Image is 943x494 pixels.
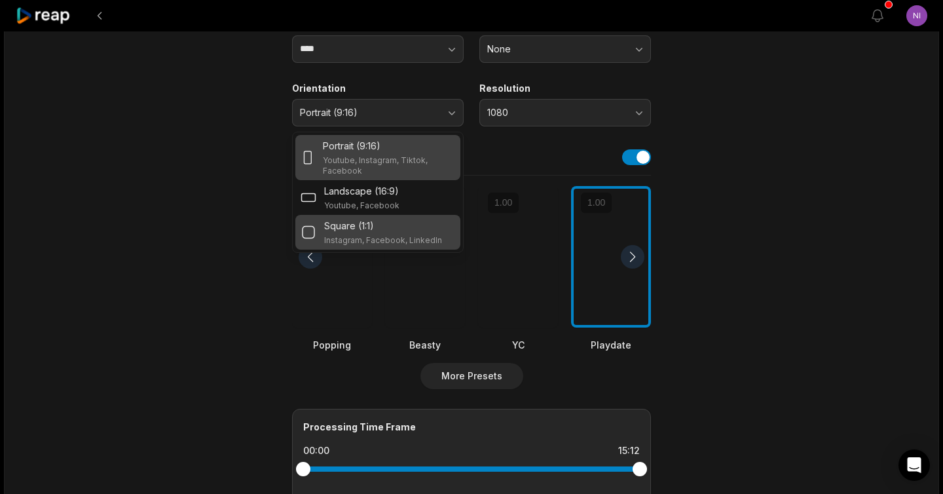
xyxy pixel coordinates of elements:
label: Resolution [479,83,651,94]
p: Landscape (16:9) [324,184,399,198]
button: None [479,35,651,63]
div: Beasty [385,338,465,352]
div: Open Intercom Messenger [898,449,930,481]
div: Playdate [571,338,651,352]
button: 1080 [479,99,651,126]
div: 15:12 [618,444,640,457]
label: Orientation [292,83,464,94]
div: 00:00 [303,444,329,457]
div: Popping [292,338,372,352]
span: None [487,43,625,55]
p: Instagram, Facebook, LinkedIn [324,235,442,246]
p: Youtube, Facebook [324,200,399,211]
div: Processing Time Frame [303,420,640,434]
span: Portrait (9:16) [300,107,437,119]
p: Youtube, Instagram, Tiktok, Facebook [323,155,455,176]
p: Portrait (9:16) [323,139,380,153]
button: Portrait (9:16) [292,99,464,126]
button: More Presets [420,363,523,389]
span: 1080 [487,107,625,119]
div: YC [478,338,558,352]
p: Square (1:1) [324,219,374,233]
div: Portrait (9:16) [292,132,464,253]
